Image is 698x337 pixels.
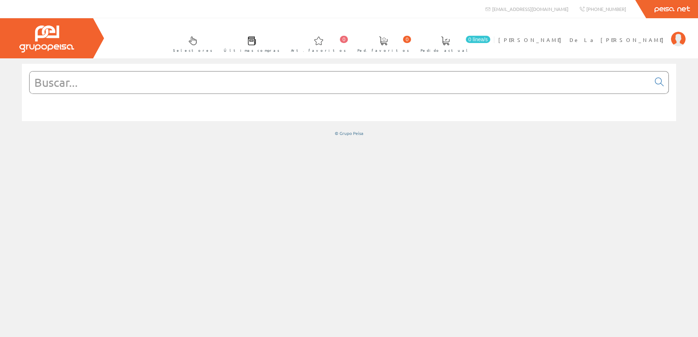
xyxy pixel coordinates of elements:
div: © Grupo Peisa [22,130,676,136]
span: Últimas compras [224,47,280,54]
span: Selectores [173,47,212,54]
span: Art. favoritos [291,47,346,54]
a: Últimas compras [216,30,283,57]
img: Grupo Peisa [19,26,74,53]
input: Buscar... [30,71,651,93]
span: Ped. favoritos [357,47,409,54]
span: 0 línea/s [466,36,490,43]
span: [EMAIL_ADDRESS][DOMAIN_NAME] [492,6,568,12]
span: [PERSON_NAME] De La [PERSON_NAME] [498,36,667,43]
span: [PHONE_NUMBER] [586,6,626,12]
span: Pedido actual [421,47,470,54]
a: [PERSON_NAME] De La [PERSON_NAME] [498,30,686,37]
span: 0 [340,36,348,43]
a: Selectores [166,30,216,57]
span: 0 [403,36,411,43]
